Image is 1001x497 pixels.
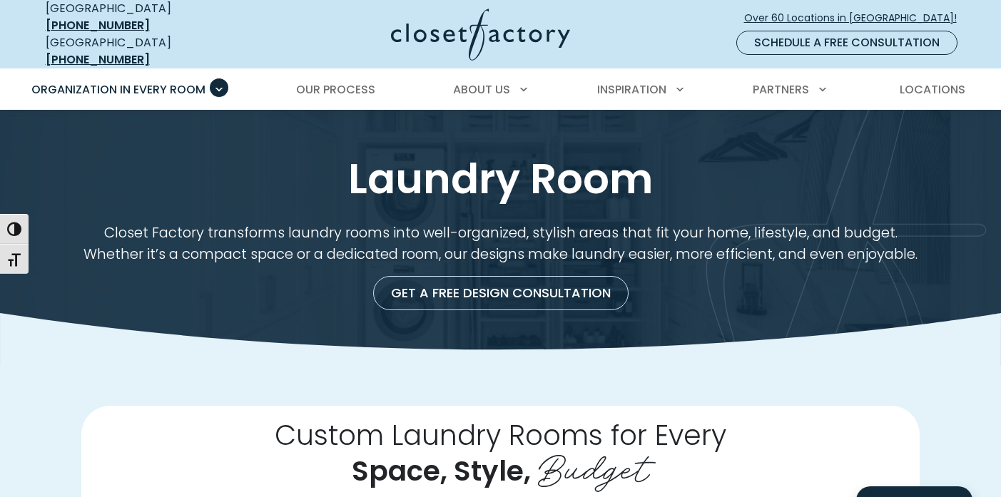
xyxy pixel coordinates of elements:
span: Budget [538,437,649,493]
span: Organization in Every Room [31,81,205,98]
nav: Primary Menu [21,70,980,110]
a: Over 60 Locations in [GEOGRAPHIC_DATA]! [743,6,969,31]
p: Closet Factory transforms laundry rooms into well-organized, stylish areas that fit your home, li... [81,222,920,265]
a: [PHONE_NUMBER] [46,51,150,68]
span: Locations [900,81,965,98]
span: Our Process [296,81,375,98]
span: Over 60 Locations in [GEOGRAPHIC_DATA]! [744,11,968,26]
span: Inspiration [597,81,666,98]
h1: Laundry Room [43,153,959,205]
span: Space, Style, [352,451,531,491]
div: [GEOGRAPHIC_DATA] [46,34,253,68]
span: Partners [753,81,809,98]
span: Custom Laundry Rooms for Every [275,416,726,455]
span: About Us [453,81,510,98]
a: Schedule a Free Consultation [736,31,957,55]
a: [PHONE_NUMBER] [46,17,150,34]
img: Closet Factory Logo [391,9,570,61]
a: Get a Free Design Consultation [373,276,629,310]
